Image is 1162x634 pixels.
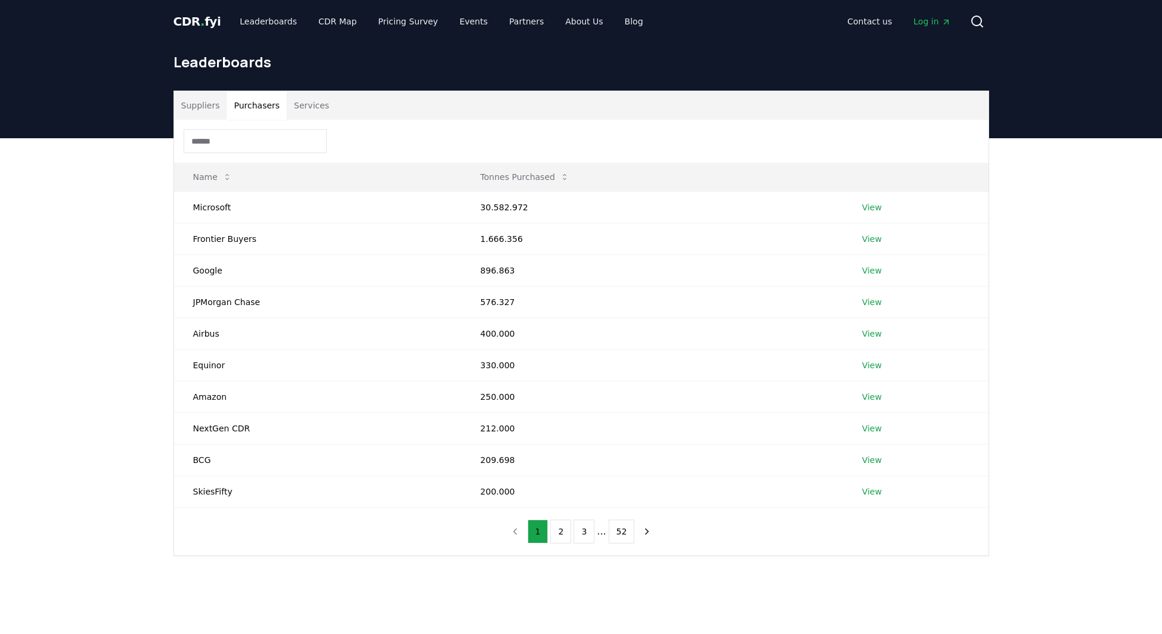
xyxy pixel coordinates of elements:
td: 1.666.356 [461,223,843,254]
h1: Leaderboards [173,52,989,72]
td: 200.000 [461,475,843,507]
button: 52 [609,520,635,543]
a: Contact us [838,11,901,32]
button: 2 [550,520,571,543]
td: 212.000 [461,412,843,444]
a: View [862,359,882,371]
a: CDR.fyi [173,13,221,30]
button: Name [184,165,241,189]
a: View [862,422,882,434]
td: 576.327 [461,286,843,318]
td: 250.000 [461,381,843,412]
a: Log in [904,11,960,32]
td: 209.698 [461,444,843,475]
td: 330.000 [461,349,843,381]
a: View [862,201,882,213]
td: 30.582.972 [461,191,843,223]
li: ... [597,524,606,539]
button: Services [287,91,336,120]
a: View [862,391,882,403]
a: Partners [500,11,553,32]
a: View [862,265,882,276]
td: Amazon [174,381,461,412]
a: CDR Map [309,11,366,32]
button: Suppliers [174,91,227,120]
a: View [862,454,882,466]
button: 3 [574,520,594,543]
span: Log in [913,15,950,27]
span: . [200,14,204,29]
td: JPMorgan Chase [174,286,461,318]
td: Google [174,254,461,286]
td: SkiesFifty [174,475,461,507]
td: 896.863 [461,254,843,286]
a: Events [450,11,497,32]
button: next page [637,520,657,543]
a: View [862,486,882,498]
a: View [862,296,882,308]
td: BCG [174,444,461,475]
nav: Main [230,11,652,32]
td: Airbus [174,318,461,349]
td: Equinor [174,349,461,381]
button: 1 [528,520,549,543]
td: 400.000 [461,318,843,349]
a: View [862,233,882,245]
span: CDR fyi [173,14,221,29]
button: Purchasers [227,91,287,120]
td: Microsoft [174,191,461,223]
button: Tonnes Purchased [471,165,579,189]
a: Pricing Survey [368,11,447,32]
a: View [862,328,882,340]
a: Blog [615,11,653,32]
a: About Us [556,11,612,32]
td: Frontier Buyers [174,223,461,254]
nav: Main [838,11,960,32]
td: NextGen CDR [174,412,461,444]
a: Leaderboards [230,11,306,32]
